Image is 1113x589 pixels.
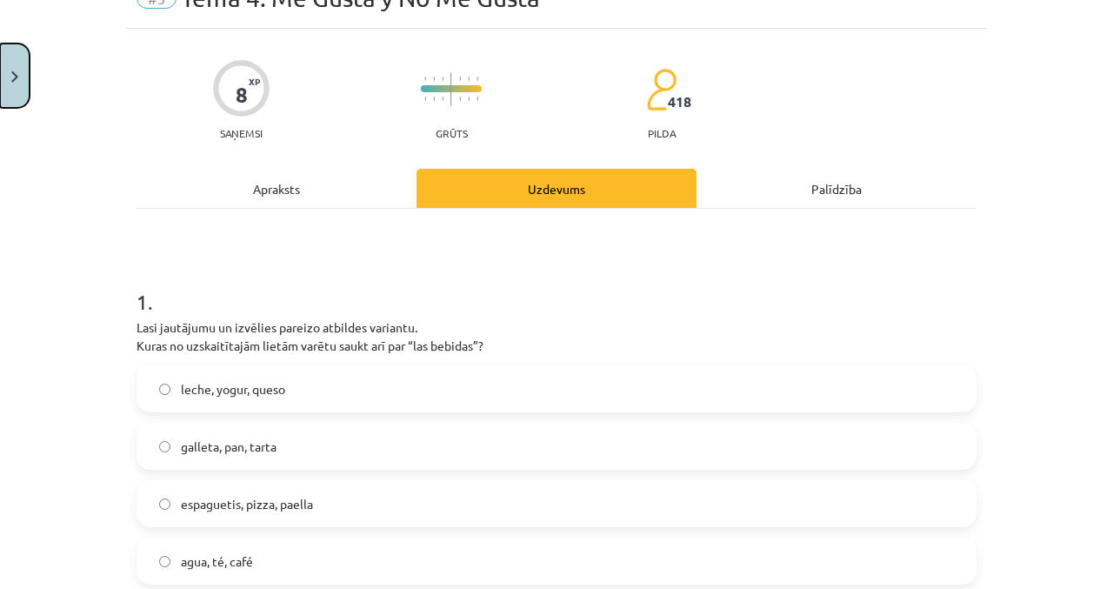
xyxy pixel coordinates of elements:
[249,77,260,86] span: XP
[11,71,18,83] img: icon-close-lesson-0947bae3869378f0d4975bcd49f059093ad1ed9edebbc8119c70593378902aed.svg
[459,77,461,81] img: icon-short-line-57e1e144782c952c97e751825c79c345078a6d821885a25fce030b3d8c18986b.svg
[442,97,443,101] img: icon-short-line-57e1e144782c952c97e751825c79c345078a6d821885a25fce030b3d8c18986b.svg
[696,169,976,208] div: Palīdzība
[181,495,313,513] span: espaguetis, pizza, paella
[468,77,470,81] img: icon-short-line-57e1e144782c952c97e751825c79c345078a6d821885a25fce030b3d8c18986b.svg
[213,127,270,139] p: Saņemsi
[442,77,443,81] img: icon-short-line-57e1e144782c952c97e751825c79c345078a6d821885a25fce030b3d8c18986b.svg
[668,94,691,110] span: 418
[159,499,170,510] input: espaguetis, pizza, paella
[450,72,452,106] img: icon-long-line-d9ea69661e0d244f92f715978eff75569469978d946b2353a9bb055b3ed8787d.svg
[424,97,426,101] img: icon-short-line-57e1e144782c952c97e751825c79c345078a6d821885a25fce030b3d8c18986b.svg
[433,97,435,101] img: icon-short-line-57e1e144782c952c97e751825c79c345078a6d821885a25fce030b3d8c18986b.svg
[159,441,170,452] input: galleta, pan, tarta
[181,380,285,398] span: leche, yogur, queso
[137,169,417,208] div: Apraksts
[477,77,478,81] img: icon-short-line-57e1e144782c952c97e751825c79c345078a6d821885a25fce030b3d8c18986b.svg
[417,169,696,208] div: Uzdevums
[648,127,676,139] p: pilda
[137,259,976,313] h1: 1 .
[236,83,248,107] div: 8
[159,556,170,567] input: agua, té, café
[436,127,468,139] p: Grūts
[477,97,478,101] img: icon-short-line-57e1e144782c952c97e751825c79c345078a6d821885a25fce030b3d8c18986b.svg
[424,77,426,81] img: icon-short-line-57e1e144782c952c97e751825c79c345078a6d821885a25fce030b3d8c18986b.svg
[181,552,253,571] span: agua, té, café
[646,68,676,111] img: students-c634bb4e5e11cddfef0936a35e636f08e4e9abd3cc4e673bd6f9a4125e45ecb1.svg
[459,97,461,101] img: icon-short-line-57e1e144782c952c97e751825c79c345078a6d821885a25fce030b3d8c18986b.svg
[181,438,277,456] span: galleta, pan, tarta
[468,97,470,101] img: icon-short-line-57e1e144782c952c97e751825c79c345078a6d821885a25fce030b3d8c18986b.svg
[433,77,435,81] img: icon-short-line-57e1e144782c952c97e751825c79c345078a6d821885a25fce030b3d8c18986b.svg
[137,318,976,355] p: Lasi jautājumu un izvēlies pareizo atbildes variantu. Kuras no uzskaitītajām lietām varētu saukt ...
[159,384,170,395] input: leche, yogur, queso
